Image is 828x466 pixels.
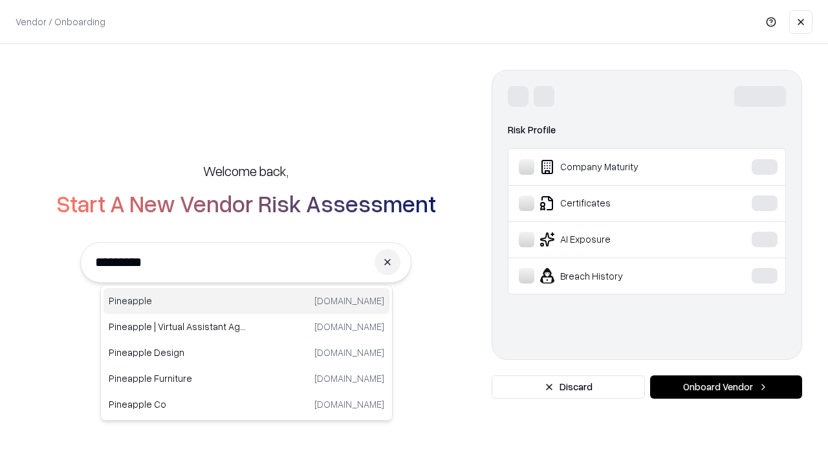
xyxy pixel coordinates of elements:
[314,372,384,385] p: [DOMAIN_NAME]
[203,162,289,180] h5: Welcome back,
[100,285,393,421] div: Suggestions
[314,397,384,411] p: [DOMAIN_NAME]
[109,372,246,385] p: Pineapple Furniture
[492,375,645,399] button: Discard
[314,294,384,307] p: [DOMAIN_NAME]
[109,397,246,411] p: Pineapple Co
[508,122,786,138] div: Risk Profile
[109,346,246,359] p: Pineapple Design
[519,195,712,211] div: Certificates
[314,346,384,359] p: [DOMAIN_NAME]
[519,232,712,247] div: AI Exposure
[519,268,712,283] div: Breach History
[109,294,246,307] p: Pineapple
[56,190,436,216] h2: Start A New Vendor Risk Assessment
[519,159,712,175] div: Company Maturity
[109,320,246,333] p: Pineapple | Virtual Assistant Agency
[16,15,105,28] p: Vendor / Onboarding
[650,375,802,399] button: Onboard Vendor
[314,320,384,333] p: [DOMAIN_NAME]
